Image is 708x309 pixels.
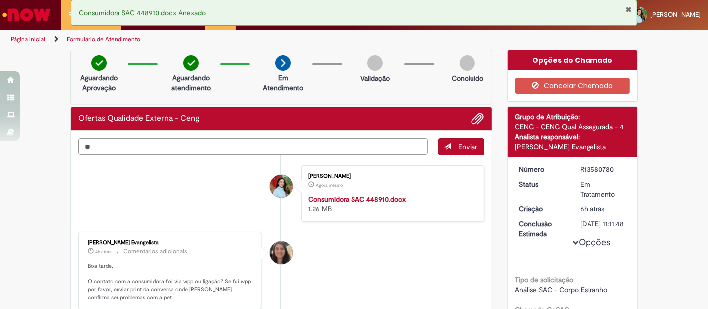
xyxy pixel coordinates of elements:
[580,219,626,229] div: [DATE] 11:11:48
[459,142,478,151] span: Enviar
[472,112,484,125] button: Adicionar anexos
[79,8,206,17] span: Consumidora SAC 448910.docx Anexado
[515,122,630,132] div: CENG - CENG Qual Assegurada - 4
[259,73,307,93] p: Em Atendimento
[88,262,253,302] p: Boa tarde, O contato com a consumidora foi via wpp ou ligação? Se foi wpp por favor, enviar print...
[625,5,632,13] button: Fechar Notificação
[316,182,343,188] time: 30/09/2025 17:26:47
[515,275,574,284] b: Tipo de solicitação
[91,55,107,71] img: check-circle-green.png
[7,30,465,49] ul: Trilhas de página
[78,138,428,155] textarea: Digite sua mensagem aqui...
[580,179,626,199] div: Em Tratamento
[650,10,701,19] span: [PERSON_NAME]
[515,285,608,294] span: Análise SAC - Corpo Estranho
[88,240,253,246] div: [PERSON_NAME] Evangelista
[515,112,630,122] div: Grupo de Atribuição:
[508,50,638,70] div: Opções do Chamado
[75,73,123,93] p: Aguardando Aprovação
[308,195,406,204] a: Consumidora SAC 448910.docx
[270,175,293,198] div: Giullia Rosa Bosi De Souza
[123,247,187,256] small: Comentários adicionais
[95,249,111,255] time: 30/09/2025 13:44:39
[67,35,140,43] a: Formulário de Atendimento
[78,114,200,123] h2: Ofertas Qualidade Externa - Ceng Histórico de tíquete
[360,73,390,83] p: Validação
[580,205,604,213] time: 30/09/2025 11:11:44
[167,73,215,93] p: Aguardando atendimento
[275,55,291,71] img: arrow-next.png
[316,182,343,188] span: Agora mesmo
[11,35,45,43] a: Página inicial
[452,73,483,83] p: Concluído
[512,179,573,189] dt: Status
[460,55,475,71] img: img-circle-grey.png
[183,55,199,71] img: check-circle-green.png
[270,241,293,264] div: Pollyane De Souza Ramos Evangelista
[580,205,604,213] span: 6h atrás
[308,194,474,214] div: 1.26 MB
[515,78,630,94] button: Cancelar Chamado
[580,164,626,174] div: R13580780
[512,164,573,174] dt: Número
[512,204,573,214] dt: Criação
[95,249,111,255] span: 4h atrás
[68,10,103,20] span: Requisições
[515,142,630,152] div: [PERSON_NAME] Evangelista
[512,219,573,239] dt: Conclusão Estimada
[580,204,626,214] div: 30/09/2025 11:11:44
[308,173,474,179] div: [PERSON_NAME]
[367,55,383,71] img: img-circle-grey.png
[1,5,52,25] img: ServiceNow
[438,138,484,155] button: Enviar
[515,132,630,142] div: Analista responsável:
